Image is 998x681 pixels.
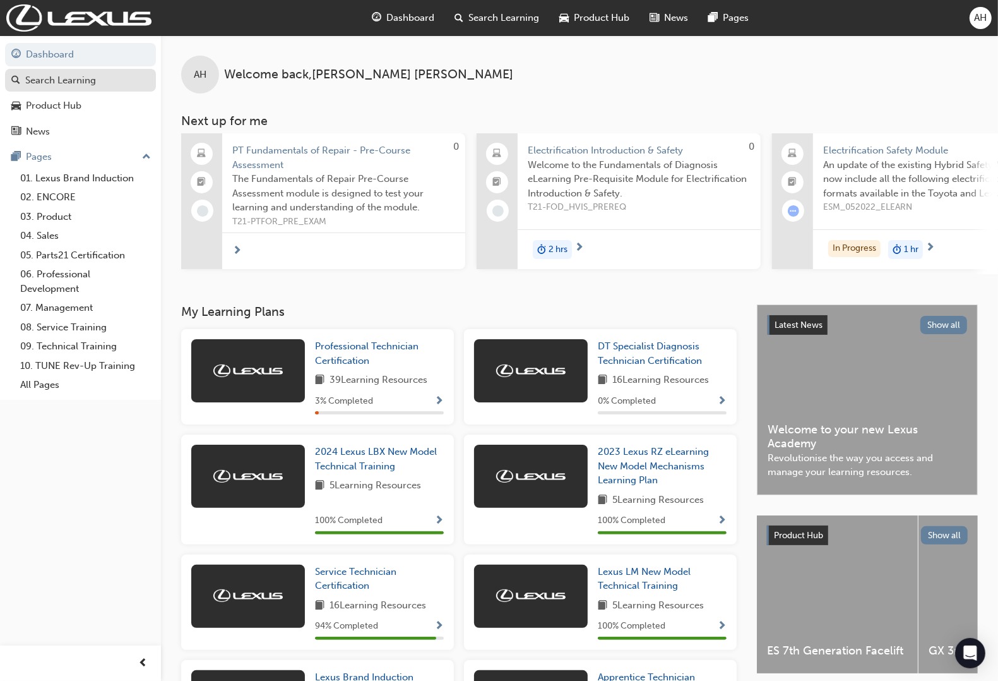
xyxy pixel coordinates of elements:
button: Show Progress [434,513,444,529]
button: Show Progress [717,618,727,634]
span: DT Specialist Diagnosis Technician Certification [598,340,702,366]
button: AH [970,7,992,29]
a: Search Learning [5,69,156,92]
h3: Next up for me [161,114,998,128]
button: Show all [920,316,968,334]
span: 5 Learning Resources [612,493,704,509]
span: Latest News [775,320,823,330]
span: book-icon [315,598,324,614]
a: 03. Product [15,207,156,227]
span: News [665,11,689,25]
h3: My Learning Plans [181,304,737,319]
a: 2023 Lexus RZ eLearning New Model Mechanisms Learning Plan [598,445,727,488]
span: Product Hub [774,530,823,541]
a: 02. ENCORE [15,188,156,207]
a: ES 7th Generation Facelift [757,515,918,673]
a: 06. Professional Development [15,265,156,298]
span: laptop-icon [198,146,206,162]
img: Trak [213,365,283,377]
span: book-icon [315,478,324,494]
span: 5 Learning Resources [330,478,421,494]
span: Professional Technician Certification [315,340,419,366]
span: booktick-icon [493,174,502,191]
button: Show Progress [434,394,444,409]
button: Pages [5,145,156,169]
span: ES 7th Generation Facelift [767,644,908,658]
span: Show Progress [434,396,444,407]
span: Show Progress [717,515,727,527]
span: 2024 Lexus LBX New Model Technical Training [315,446,437,472]
a: Product Hub [5,94,156,118]
span: Show Progress [717,621,727,632]
div: Open Intercom Messenger [955,638,985,668]
span: Pages [723,11,749,25]
span: Show Progress [717,396,727,407]
span: Show Progress [434,621,444,632]
span: book-icon [598,373,607,389]
a: 08. Service Training [15,318,156,337]
img: Trak [213,589,283,602]
span: pages-icon [11,152,21,163]
img: Trak [496,589,566,602]
a: news-iconNews [640,5,699,31]
span: car-icon [560,10,569,26]
a: 2024 Lexus LBX New Model Technical Training [315,445,444,473]
a: Professional Technician Certification [315,339,444,368]
span: Service Technician Certification [315,566,396,592]
img: Trak [213,470,283,483]
button: Show Progress [717,513,727,529]
a: 01. Lexus Brand Induction [15,169,156,188]
span: Electrification Introduction & Safety [528,143,751,158]
span: AH [194,68,206,82]
span: search-icon [11,75,20,87]
span: 0 % Completed [598,394,656,409]
span: next-icon [925,243,935,254]
span: duration-icon [893,241,901,258]
span: search-icon [455,10,464,26]
span: book-icon [315,373,324,389]
a: Lexus LM New Model Technical Training [598,565,727,593]
span: Product Hub [574,11,630,25]
img: Trak [496,470,566,483]
a: All Pages [15,375,156,395]
a: 0Electrification Introduction & SafetyWelcome to the Fundamentals of Diagnosis eLearning Pre-Requ... [477,133,761,269]
span: Welcome back , [PERSON_NAME] [PERSON_NAME] [224,68,513,82]
span: 2023 Lexus RZ eLearning New Model Mechanisms Learning Plan [598,446,709,486]
a: 07. Management [15,298,156,318]
a: Service Technician Certification [315,565,444,593]
span: Show Progress [434,515,444,527]
span: booktick-icon [198,174,206,191]
a: 0PT Fundamentals of Repair - Pre-Course AssessmentThe Fundamentals of Repair Pre-Course Assessmen... [181,133,465,269]
span: next-icon [574,243,584,254]
span: 94 % Completed [315,619,378,634]
span: 100 % Completed [598,514,665,528]
span: 5 Learning Resources [612,598,704,614]
span: prev-icon [139,656,148,672]
span: Dashboard [387,11,435,25]
span: 1 hr [904,243,918,257]
span: next-icon [232,246,242,257]
a: car-iconProduct Hub [550,5,640,31]
span: book-icon [598,598,607,614]
a: Dashboard [5,43,156,66]
a: 10. TUNE Rev-Up Training [15,356,156,376]
span: laptop-icon [493,146,502,162]
span: guage-icon [372,10,382,26]
span: Welcome to your new Lexus Academy [768,423,967,451]
span: 100 % Completed [598,619,665,634]
span: learningRecordVerb_ATTEMPT-icon [788,205,799,217]
button: DashboardSearch LearningProduct HubNews [5,40,156,145]
span: book-icon [598,493,607,509]
button: Show all [921,526,968,545]
span: 100 % Completed [315,514,383,528]
span: PT Fundamentals of Repair - Pre-Course Assessment [232,143,455,172]
span: 0 [453,141,459,152]
span: 16 Learning Resources [612,373,709,389]
span: T21-FOD_HVIS_PREREQ [528,200,751,215]
a: 04. Sales [15,226,156,246]
a: Trak [6,4,151,32]
div: Product Hub [26,99,81,113]
a: search-iconSearch Learning [445,5,550,31]
a: Latest NewsShow allWelcome to your new Lexus AcademyRevolutionise the way you access and manage y... [757,304,978,495]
